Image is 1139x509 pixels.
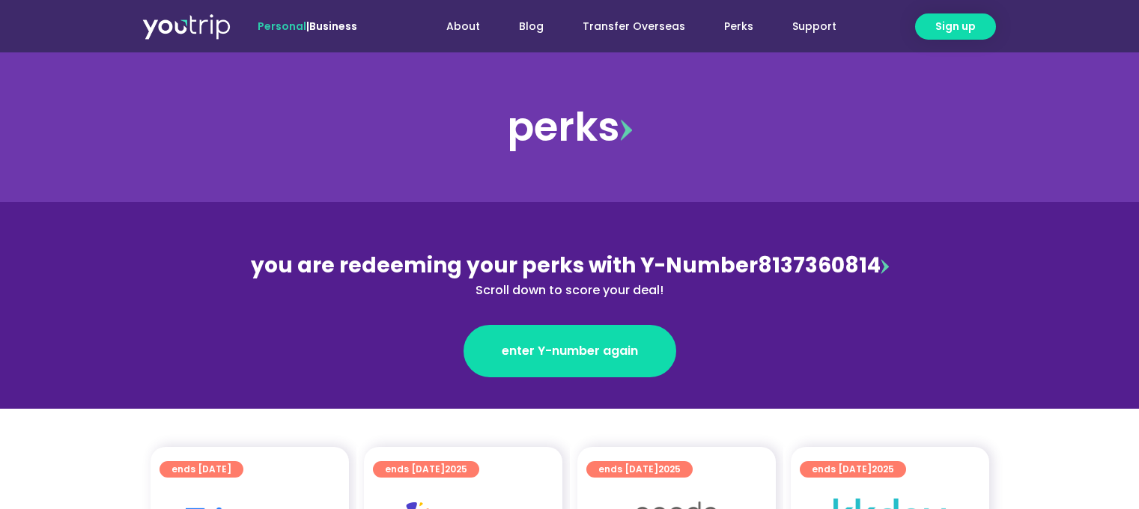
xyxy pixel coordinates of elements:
[258,19,306,34] span: Personal
[915,13,996,40] a: Sign up
[309,19,357,34] a: Business
[251,251,758,280] span: you are redeeming your perks with Y-Number
[935,19,976,34] span: Sign up
[373,461,479,478] a: ends [DATE]2025
[464,325,676,377] a: enter Y-number again
[171,461,231,478] span: ends [DATE]
[445,463,467,475] span: 2025
[773,13,856,40] a: Support
[812,461,894,478] span: ends [DATE]
[245,281,895,299] div: Scroll down to score your deal!
[160,461,243,478] a: ends [DATE]
[427,13,499,40] a: About
[658,463,681,475] span: 2025
[872,463,894,475] span: 2025
[563,13,705,40] a: Transfer Overseas
[586,461,693,478] a: ends [DATE]2025
[705,13,773,40] a: Perks
[598,461,681,478] span: ends [DATE]
[398,13,856,40] nav: Menu
[502,342,638,360] span: enter Y-number again
[258,19,357,34] span: |
[245,250,895,299] div: 8137360814
[385,461,467,478] span: ends [DATE]
[800,461,906,478] a: ends [DATE]2025
[499,13,563,40] a: Blog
